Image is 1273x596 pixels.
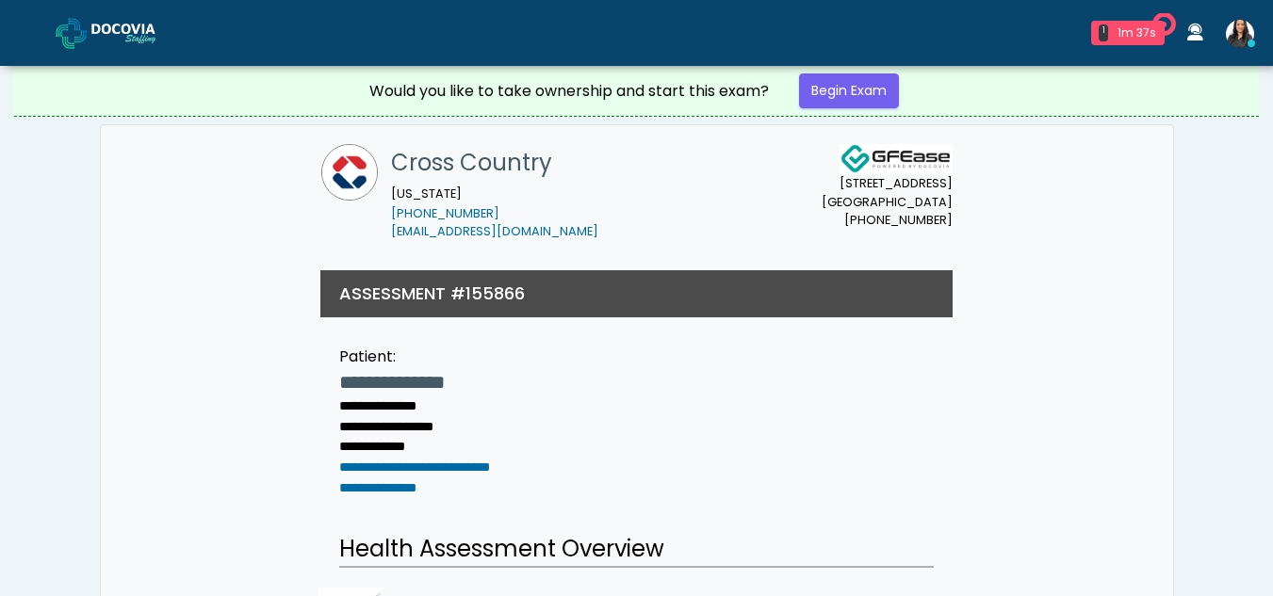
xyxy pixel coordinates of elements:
[391,185,598,240] small: [US_STATE]
[391,205,499,221] a: [PHONE_NUMBER]
[1226,20,1254,48] img: Viral Patel
[339,532,934,568] h2: Health Assessment Overview
[1116,24,1157,41] div: 1m 37s
[799,73,899,108] a: Begin Exam
[391,144,598,182] h1: Cross Country
[339,346,490,368] div: Patient:
[1099,24,1108,41] div: 1
[391,223,598,239] a: [EMAIL_ADDRESS][DOMAIN_NAME]
[339,282,525,305] h3: ASSESSMENT #155866
[321,144,378,201] img: Cross Country
[822,174,953,229] small: [STREET_ADDRESS] [GEOGRAPHIC_DATA] [PHONE_NUMBER]
[56,18,87,49] img: Docovia
[56,2,186,63] a: Docovia
[840,144,953,174] img: Docovia Staffing Logo
[369,80,769,103] div: Would you like to take ownership and start this exam?
[1080,13,1176,53] a: 1 1m 37s
[91,24,186,42] img: Docovia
